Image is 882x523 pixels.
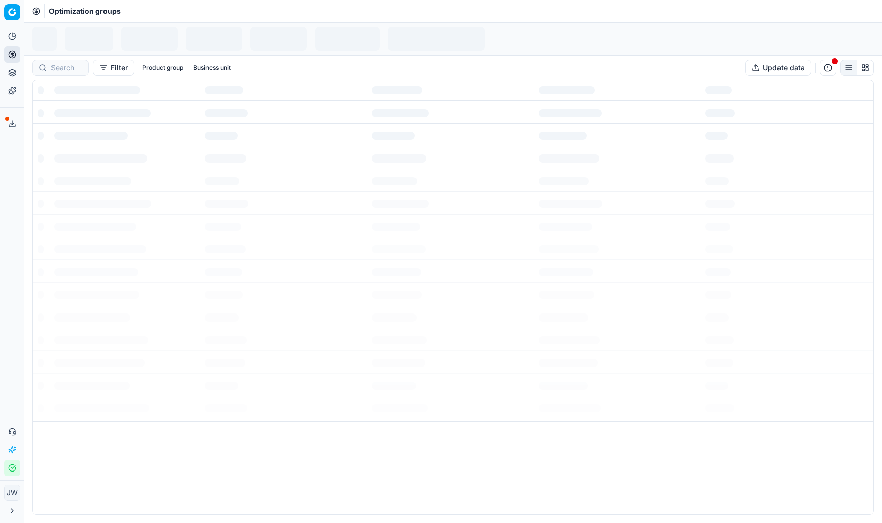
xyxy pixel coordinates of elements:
button: Update data [745,60,811,76]
span: Optimization groups [49,6,121,16]
button: JW [4,485,20,501]
input: Search [51,63,82,73]
span: JW [5,485,20,500]
nav: breadcrumb [49,6,121,16]
button: Product group [138,62,187,74]
button: Filter [93,60,134,76]
button: Business unit [189,62,235,74]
